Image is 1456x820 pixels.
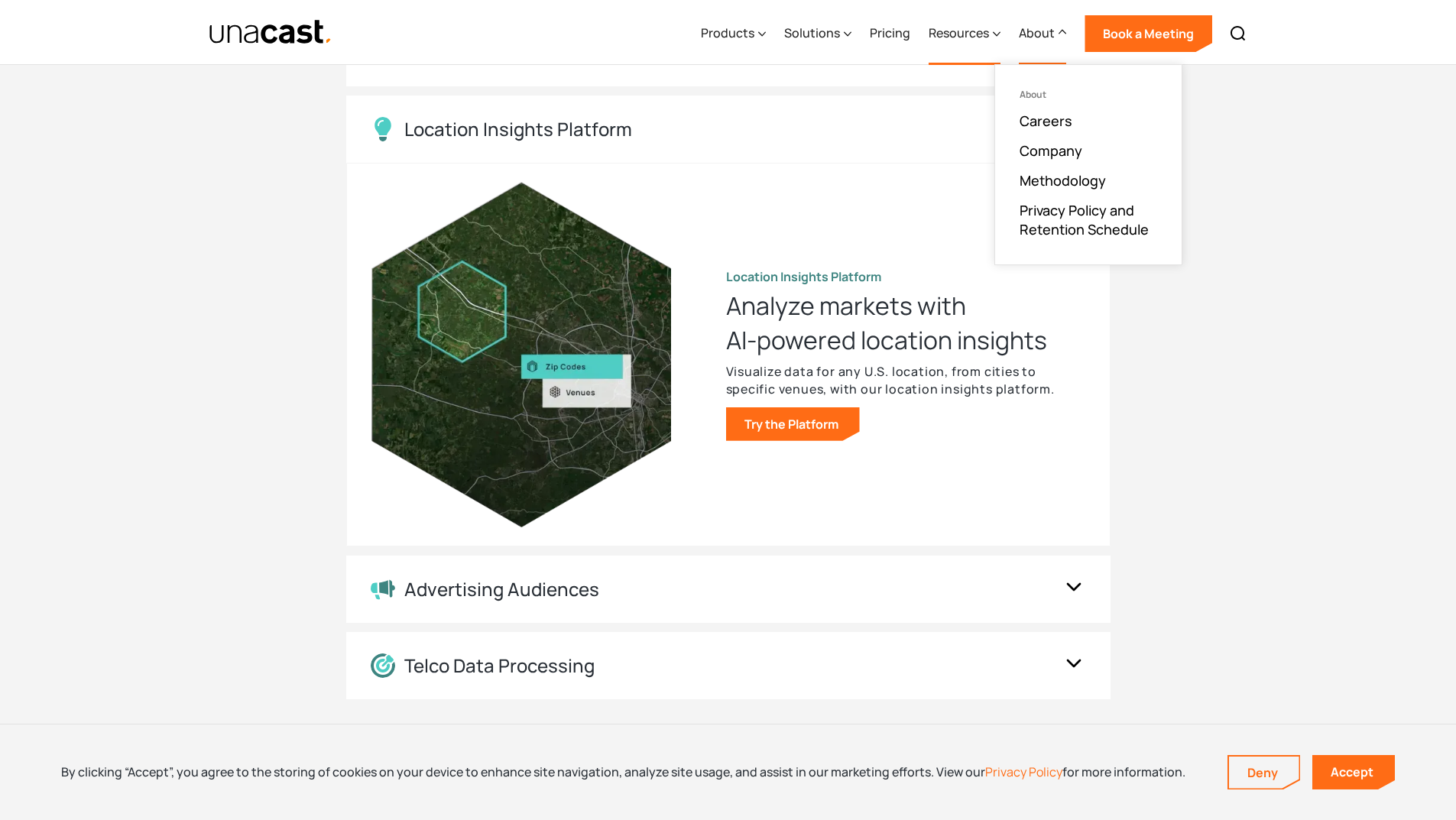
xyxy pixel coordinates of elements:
[726,289,1085,356] h3: Analyze markets with AI-powered location insights
[1020,141,1082,160] a: Company
[209,19,333,46] a: home
[929,24,989,42] div: Resources
[404,655,595,677] div: Telco Data Processing
[726,268,881,285] strong: Location Insights Platform
[784,24,840,42] div: Solutions
[726,363,1085,398] p: Visualize data for any U.S. location, from cities to specific venues, with our location insights ...
[404,118,632,141] div: Location Insights Platform
[1019,2,1066,65] div: About
[61,763,1185,780] div: By clicking “Accept”, you agree to the storing of cookies on your device to enhance site navigati...
[209,19,333,46] img: Unacast text logo
[784,2,851,65] div: Solutions
[1229,757,1299,789] a: Deny
[404,579,599,601] div: Advertising Audiences
[1229,24,1247,43] img: Search icon
[1020,89,1157,100] div: About
[1020,171,1106,190] a: Methodology
[371,653,395,678] img: Location Data Processing icon
[1019,24,1055,42] div: About
[726,407,860,441] a: Try the Platform
[1085,15,1212,52] a: Book a Meeting
[929,2,1000,65] div: Resources
[870,2,910,65] a: Pricing
[701,24,754,42] div: Products
[1020,112,1072,130] a: Careers
[994,64,1182,265] nav: About
[701,2,766,65] div: Products
[371,579,395,600] img: Advertising Audiences icon
[1020,201,1157,239] a: Privacy Policy and Retention Schedule
[1312,755,1395,789] a: Accept
[985,763,1062,780] a: Privacy Policy
[371,117,395,141] img: Location Insights Platform icon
